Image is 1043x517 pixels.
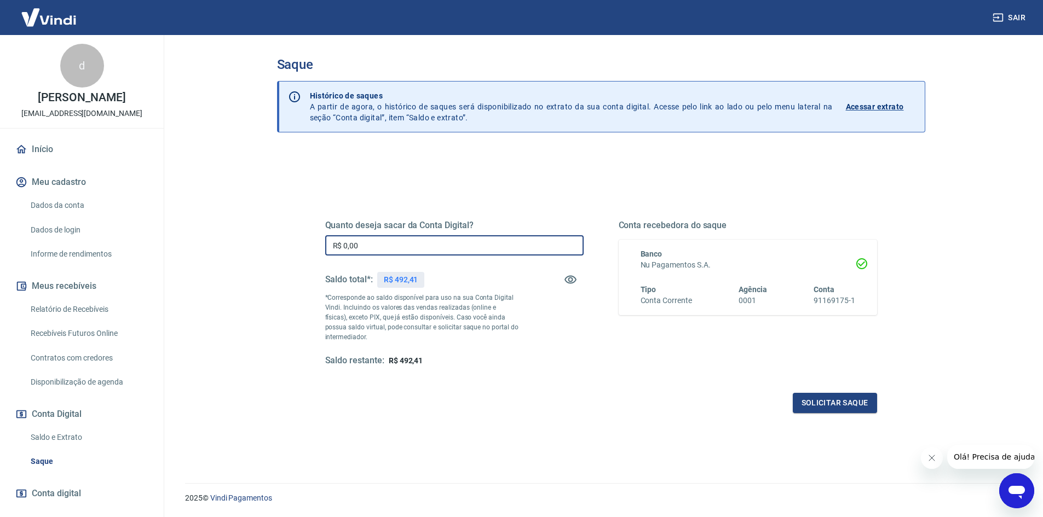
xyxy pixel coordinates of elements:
span: R$ 492,41 [389,356,423,365]
a: Dados da conta [26,194,151,217]
a: Informe de rendimentos [26,243,151,265]
h5: Conta recebedora do saque [619,220,877,231]
a: Disponibilização de agenda [26,371,151,393]
button: Conta Digital [13,402,151,426]
iframe: Botão para abrir a janela de mensagens [999,473,1034,508]
a: Início [13,137,151,161]
p: [EMAIL_ADDRESS][DOMAIN_NAME] [21,108,142,119]
p: A partir de agora, o histórico de saques será disponibilizado no extrato da sua conta digital. Ac... [310,90,833,123]
iframe: Fechar mensagem [921,447,943,469]
h5: Saldo total*: [325,274,373,285]
p: *Corresponde ao saldo disponível para uso na sua Conta Digital Vindi. Incluindo os valores das ve... [325,293,519,342]
p: [PERSON_NAME] [38,92,125,103]
p: Histórico de saques [310,90,833,101]
div: d [60,44,104,88]
button: Meu cadastro [13,170,151,194]
p: R$ 492,41 [384,274,418,286]
a: Contratos com credores [26,347,151,369]
span: Banco [641,249,662,258]
span: Olá! Precisa de ajuda? [7,8,92,16]
a: Relatório de Recebíveis [26,298,151,321]
iframe: Mensagem da empresa [947,445,1034,469]
h6: 0001 [739,295,767,306]
h6: Conta Corrente [641,295,692,306]
a: Saldo e Extrato [26,426,151,449]
h6: Nu Pagamentos S.A. [641,259,855,271]
h5: Saldo restante: [325,355,384,367]
a: Acessar extrato [846,90,916,123]
button: Meus recebíveis [13,274,151,298]
span: Conta [814,285,834,294]
a: Conta digital [13,481,151,506]
a: Dados de login [26,219,151,241]
h3: Saque [277,57,925,72]
h5: Quanto deseja sacar da Conta Digital? [325,220,584,231]
button: Solicitar saque [793,393,877,413]
span: Conta digital [32,486,81,501]
a: Vindi Pagamentos [210,493,272,502]
a: Recebíveis Futuros Online [26,322,151,345]
p: Acessar extrato [846,101,904,112]
a: Saque [26,450,151,473]
img: Vindi [13,1,84,34]
h6: 91169175-1 [814,295,855,306]
p: 2025 © [185,492,1017,504]
span: Agência [739,285,767,294]
button: Sair [990,8,1030,28]
span: Tipo [641,285,656,294]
